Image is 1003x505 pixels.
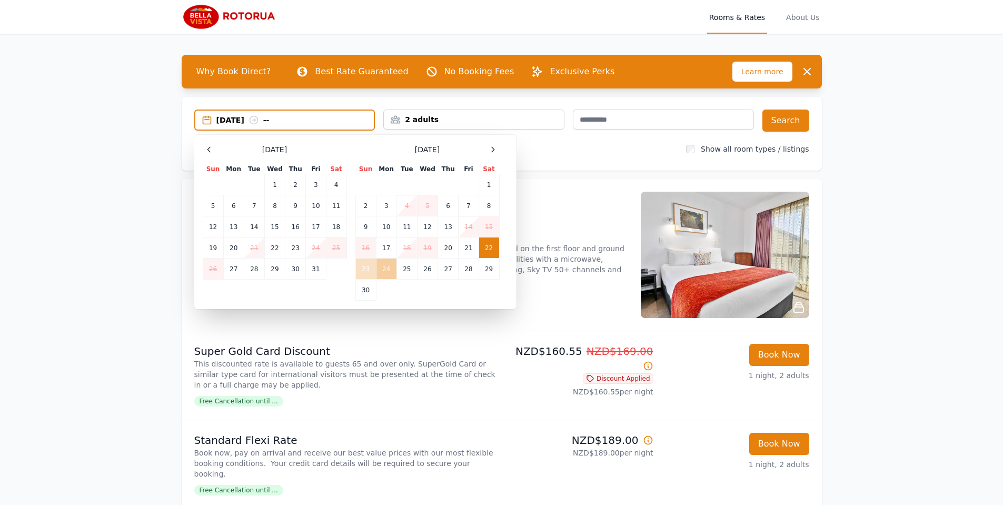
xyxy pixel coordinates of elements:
[203,216,223,237] td: 12
[306,237,326,259] td: 24
[306,174,326,195] td: 3
[355,195,376,216] td: 2
[264,216,285,237] td: 15
[459,259,479,280] td: 28
[417,216,438,237] td: 12
[417,259,438,280] td: 26
[732,62,792,82] span: Learn more
[315,65,408,78] p: Best Rate Guaranteed
[444,65,514,78] p: No Booking Fees
[355,280,376,301] td: 30
[459,164,479,174] th: Fri
[244,259,264,280] td: 28
[506,387,653,397] p: NZD$160.55 per night
[479,259,499,280] td: 29
[223,164,244,174] th: Mon
[194,433,498,448] p: Standard Flexi Rate
[223,195,244,216] td: 6
[396,216,417,237] td: 11
[376,216,396,237] td: 10
[203,195,223,216] td: 5
[194,396,283,407] span: Free Cancellation until ...
[355,237,376,259] td: 16
[264,195,285,216] td: 8
[396,259,417,280] td: 25
[376,259,396,280] td: 24
[223,216,244,237] td: 13
[583,373,653,384] span: Discount Applied
[506,344,653,373] p: NZD$160.55
[438,216,459,237] td: 13
[194,344,498,359] p: Super Gold Card Discount
[384,114,564,125] div: 2 adults
[396,237,417,259] td: 18
[459,237,479,259] td: 21
[216,115,374,125] div: [DATE] --
[326,164,346,174] th: Sat
[459,216,479,237] td: 14
[223,237,244,259] td: 20
[244,195,264,216] td: 7
[264,259,285,280] td: 29
[438,164,459,174] th: Thu
[417,237,438,259] td: 19
[262,144,287,155] span: [DATE]
[701,145,809,153] label: Show all room types / listings
[376,237,396,259] td: 17
[506,448,653,458] p: NZD$189.00 per night
[285,164,306,174] th: Thu
[355,164,376,174] th: Sun
[479,216,499,237] td: 15
[306,216,326,237] td: 17
[355,259,376,280] td: 23
[285,259,306,280] td: 30
[194,448,498,479] p: Book now, pay on arrival and receive our best value prices with our most flexible booking conditi...
[459,195,479,216] td: 7
[438,195,459,216] td: 6
[762,110,809,132] button: Search
[550,65,614,78] p: Exclusive Perks
[285,216,306,237] td: 16
[587,345,653,358] span: NZD$169.00
[264,174,285,195] td: 1
[479,174,499,195] td: 1
[194,485,283,496] span: Free Cancellation until ...
[396,164,417,174] th: Tue
[326,174,346,195] td: 4
[285,195,306,216] td: 9
[662,370,809,381] p: 1 night, 2 adults
[376,195,396,216] td: 3
[306,164,326,174] th: Fri
[203,259,223,280] td: 26
[479,195,499,216] td: 8
[223,259,244,280] td: 27
[417,195,438,216] td: 5
[285,174,306,195] td: 2
[326,216,346,237] td: 18
[506,433,653,448] p: NZD$189.00
[306,259,326,280] td: 31
[285,237,306,259] td: 23
[479,237,499,259] td: 22
[264,237,285,259] td: 22
[194,359,498,390] p: This discounted rate is available to guests 65 and over only. SuperGold Card or similar type card...
[188,61,280,82] span: Why Book Direct?
[326,237,346,259] td: 25
[244,164,264,174] th: Tue
[479,164,499,174] th: Sat
[662,459,809,470] p: 1 night, 2 adults
[306,195,326,216] td: 10
[417,164,438,174] th: Wed
[438,237,459,259] td: 20
[396,195,417,216] td: 4
[749,433,809,455] button: Book Now
[749,344,809,366] button: Book Now
[244,216,264,237] td: 14
[376,164,396,174] th: Mon
[203,164,223,174] th: Sun
[415,144,440,155] span: [DATE]
[355,216,376,237] td: 9
[203,237,223,259] td: 19
[244,237,264,259] td: 21
[438,259,459,280] td: 27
